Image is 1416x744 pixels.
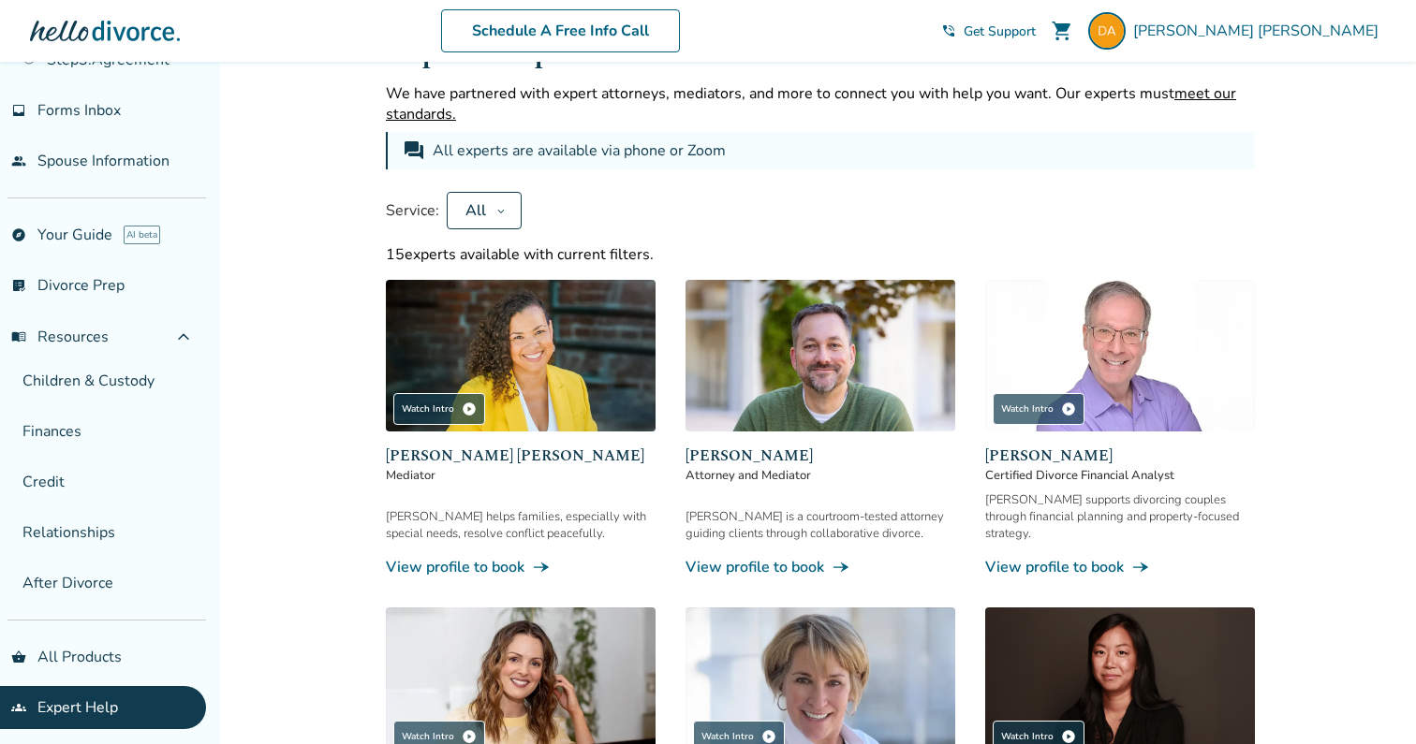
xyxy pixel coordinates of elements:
span: line_end_arrow_notch [832,558,850,576]
span: Get Support [964,22,1036,40]
iframe: Chat Widget [1322,654,1416,744]
span: play_circle [1061,729,1076,744]
div: Watch Intro [393,393,485,425]
span: forum [403,139,425,162]
span: [PERSON_NAME] [686,445,955,467]
span: [PERSON_NAME] [985,445,1255,467]
span: groups [11,700,26,715]
img: Neil Forester [686,280,955,431]
img: desireeabeyta@gmail.com [1088,12,1126,50]
span: Forms Inbox [37,100,121,121]
span: Resources [11,327,109,347]
span: people [11,153,26,168]
span: expand_less [172,326,195,348]
span: meet our standards. [386,83,1236,124]
span: shopping_basket [11,649,26,664]
a: View profile to bookline_end_arrow_notch [386,557,656,577]
span: menu_book [11,329,26,344]
a: View profile to bookline_end_arrow_notch [985,557,1255,577]
img: Claudia Brown Coulter [386,280,656,431]
span: play_circle [462,401,477,416]
span: AI beta [124,226,160,244]
a: View profile to bookline_end_arrow_notch [686,557,955,577]
span: phone_in_talk [941,23,956,38]
a: Schedule A Free Info Call [441,9,680,52]
span: list_alt_check [11,278,26,293]
span: Service: [386,200,439,221]
button: All [447,192,522,229]
div: Watch Intro [993,393,1084,425]
span: play_circle [1061,401,1076,416]
span: line_end_arrow_notch [532,558,551,576]
span: [PERSON_NAME] [PERSON_NAME] [386,445,656,467]
span: inbox [11,103,26,118]
span: [PERSON_NAME] [PERSON_NAME] [1133,21,1386,41]
span: Attorney and Mediator [686,467,955,484]
div: [PERSON_NAME] is a courtroom-tested attorney guiding clients through collaborative divorce. [686,508,955,542]
span: Mediator [386,467,656,484]
span: Certified Divorce Financial Analyst [985,467,1255,484]
div: All [463,200,489,221]
div: [PERSON_NAME] helps families, especially with special needs, resolve conflict peacefully. [386,508,656,542]
div: [PERSON_NAME] supports divorcing couples through financial planning and property-focused strategy. [985,491,1255,542]
p: We have partnered with expert attorneys, mediators, and more to connect you with help you want. O... [386,83,1255,124]
div: 15 experts available with current filters. [386,244,1255,265]
span: shopping_cart [1051,20,1073,42]
span: line_end_arrow_notch [1131,558,1150,576]
span: explore [11,227,26,242]
span: play_circle [462,729,477,744]
a: phone_in_talkGet Support [941,22,1036,40]
div: All experts are available via phone or Zoom [433,139,730,162]
span: play_circle [761,729,776,744]
img: Jeff Landers [985,280,1255,431]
